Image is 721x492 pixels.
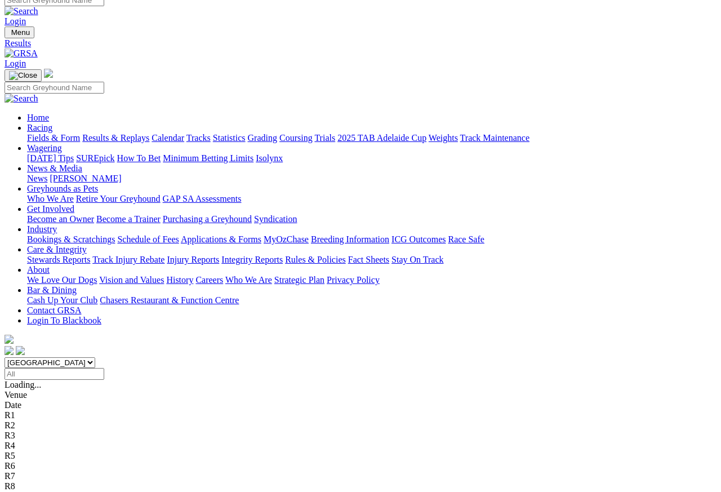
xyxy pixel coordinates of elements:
[27,204,74,214] a: Get Involved
[92,255,164,264] a: Track Injury Rebate
[256,153,283,163] a: Isolynx
[82,133,149,143] a: Results & Replays
[27,255,90,264] a: Stewards Reports
[9,71,37,80] img: Close
[5,26,34,38] button: Toggle navigation
[76,153,114,163] a: SUREpick
[27,316,101,325] a: Login To Blackbook
[27,113,49,122] a: Home
[5,69,42,82] button: Toggle navigation
[314,133,335,143] a: Trials
[117,153,161,163] a: How To Bet
[99,275,164,285] a: Vision and Values
[5,431,716,441] div: R3
[195,275,223,285] a: Careers
[448,234,484,244] a: Race Safe
[27,143,62,153] a: Wagering
[5,346,14,355] img: facebook.svg
[391,234,446,244] a: ICG Outcomes
[163,153,253,163] a: Minimum Betting Limits
[27,184,98,193] a: Greyhounds as Pets
[27,275,716,285] div: About
[5,48,38,59] img: GRSA
[163,214,252,224] a: Purchasing a Greyhound
[27,163,82,173] a: News & Media
[5,420,716,431] div: R2
[429,133,458,143] a: Weights
[27,174,716,184] div: News & Media
[96,214,161,224] a: Become a Trainer
[5,451,716,461] div: R5
[5,441,716,451] div: R4
[27,305,81,315] a: Contact GRSA
[274,275,324,285] a: Strategic Plan
[5,94,38,104] img: Search
[5,390,716,400] div: Venue
[27,224,57,234] a: Industry
[27,123,52,132] a: Racing
[213,133,246,143] a: Statistics
[225,275,272,285] a: Who We Are
[285,255,346,264] a: Rules & Policies
[5,6,38,16] img: Search
[16,346,25,355] img: twitter.svg
[279,133,313,143] a: Coursing
[27,194,716,204] div: Greyhounds as Pets
[100,295,239,305] a: Chasers Restaurant & Function Centre
[264,234,309,244] a: MyOzChase
[76,194,161,203] a: Retire Your Greyhound
[27,194,74,203] a: Who We Are
[27,153,716,163] div: Wagering
[27,174,47,183] a: News
[27,133,716,143] div: Racing
[254,214,297,224] a: Syndication
[5,400,716,410] div: Date
[248,133,277,143] a: Grading
[311,234,389,244] a: Breeding Information
[27,234,716,245] div: Industry
[5,38,716,48] a: Results
[27,285,77,295] a: Bar & Dining
[5,59,26,68] a: Login
[27,295,716,305] div: Bar & Dining
[460,133,529,143] a: Track Maintenance
[27,133,80,143] a: Fields & Form
[221,255,283,264] a: Integrity Reports
[5,410,716,420] div: R1
[5,380,41,389] span: Loading...
[348,255,389,264] a: Fact Sheets
[5,82,104,94] input: Search
[44,69,53,78] img: logo-grsa-white.png
[5,481,716,491] div: R8
[27,275,97,285] a: We Love Our Dogs
[27,255,716,265] div: Care & Integrity
[327,275,380,285] a: Privacy Policy
[27,153,74,163] a: [DATE] Tips
[117,234,179,244] a: Schedule of Fees
[5,335,14,344] img: logo-grsa-white.png
[27,265,50,274] a: About
[166,275,193,285] a: History
[27,234,115,244] a: Bookings & Scratchings
[27,245,87,254] a: Care & Integrity
[391,255,443,264] a: Stay On Track
[167,255,219,264] a: Injury Reports
[186,133,211,143] a: Tracks
[163,194,242,203] a: GAP SA Assessments
[152,133,184,143] a: Calendar
[11,28,30,37] span: Menu
[337,133,426,143] a: 2025 TAB Adelaide Cup
[5,16,26,26] a: Login
[27,214,94,224] a: Become an Owner
[5,368,104,380] input: Select date
[27,295,97,305] a: Cash Up Your Club
[50,174,121,183] a: [PERSON_NAME]
[5,471,716,481] div: R7
[27,214,716,224] div: Get Involved
[181,234,261,244] a: Applications & Forms
[5,461,716,471] div: R6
